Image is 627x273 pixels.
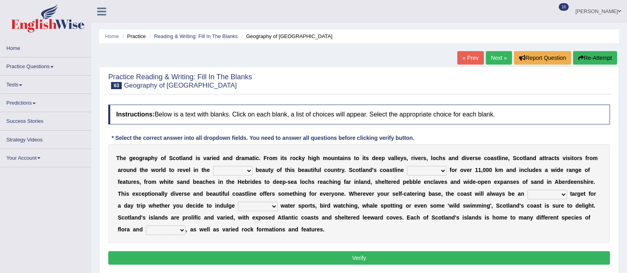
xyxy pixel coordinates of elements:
[203,155,207,161] b: v
[124,82,237,89] small: Geography of [GEOGRAPHIC_DATA]
[186,155,189,161] b: n
[535,167,539,173] b: e
[0,76,91,91] a: Tests
[497,155,499,161] b: t
[139,155,143,161] b: g
[500,155,502,161] b: i
[533,155,537,161] b: d
[148,179,151,185] b: o
[577,155,579,161] b: r
[523,155,525,161] b: t
[335,155,338,161] b: n
[324,167,327,173] b: c
[432,155,436,161] b: o
[331,155,335,161] b: u
[121,167,123,173] b: r
[383,167,386,173] b: o
[486,51,512,65] a: Next »
[392,167,394,173] b: t
[272,155,277,161] b: m
[130,167,133,173] b: n
[375,155,378,161] b: e
[570,155,572,161] b: i
[396,167,397,173] b: i
[180,167,183,173] b: e
[466,155,470,161] b: v
[396,155,397,161] b: l
[449,155,452,161] b: a
[491,155,494,161] b: a
[554,155,556,161] b: t
[108,251,610,265] button: Verify
[473,155,475,161] b: r
[118,167,121,173] b: a
[513,167,516,173] b: d
[298,167,301,173] b: b
[364,155,366,161] b: t
[341,167,344,173] b: y
[349,167,352,173] b: S
[467,167,470,173] b: e
[123,179,126,185] b: a
[462,155,465,161] b: d
[0,131,91,146] a: Strategy Videos
[201,167,203,173] b: t
[465,155,466,161] b: i
[464,167,467,173] b: v
[177,167,179,173] b: r
[301,167,305,173] b: e
[362,167,366,173] b: a
[280,167,282,173] b: f
[436,155,439,161] b: c
[195,167,199,173] b: n
[457,51,483,65] a: « Prev
[239,155,241,161] b: r
[514,51,571,65] button: Report Question
[123,155,126,161] b: e
[213,155,217,161] b: e
[323,155,328,161] b: m
[154,33,238,39] a: Reading & Writing: Fill In The Blanks
[442,155,445,161] b: s
[169,179,171,185] b: t
[391,155,394,161] b: a
[161,155,164,161] b: o
[439,155,443,161] b: h
[176,155,179,161] b: o
[366,155,369,161] b: s
[212,155,213,161] b: i
[337,167,339,173] b: t
[320,167,321,173] b: l
[587,155,589,161] b: r
[585,167,588,173] b: o
[116,155,120,161] b: T
[111,82,122,89] span: 63
[0,94,91,109] a: Predictions
[559,3,569,11] span: 10
[327,167,331,173] b: o
[546,155,548,161] b: r
[374,167,377,173] b: s
[229,155,233,161] b: d
[532,167,536,173] b: d
[151,179,156,185] b: m
[177,179,180,185] b: s
[268,167,270,173] b: t
[142,155,144,161] b: r
[171,179,174,185] b: e
[567,155,570,161] b: s
[421,155,423,161] b: r
[475,155,478,161] b: s
[556,155,560,161] b: s
[579,167,582,173] b: e
[521,167,524,173] b: n
[516,155,520,161] b: c
[388,155,391,161] b: v
[386,167,389,173] b: a
[226,155,229,161] b: n
[389,167,393,173] b: s
[331,167,334,173] b: u
[316,155,320,161] b: h
[460,167,464,173] b: o
[307,167,311,173] b: u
